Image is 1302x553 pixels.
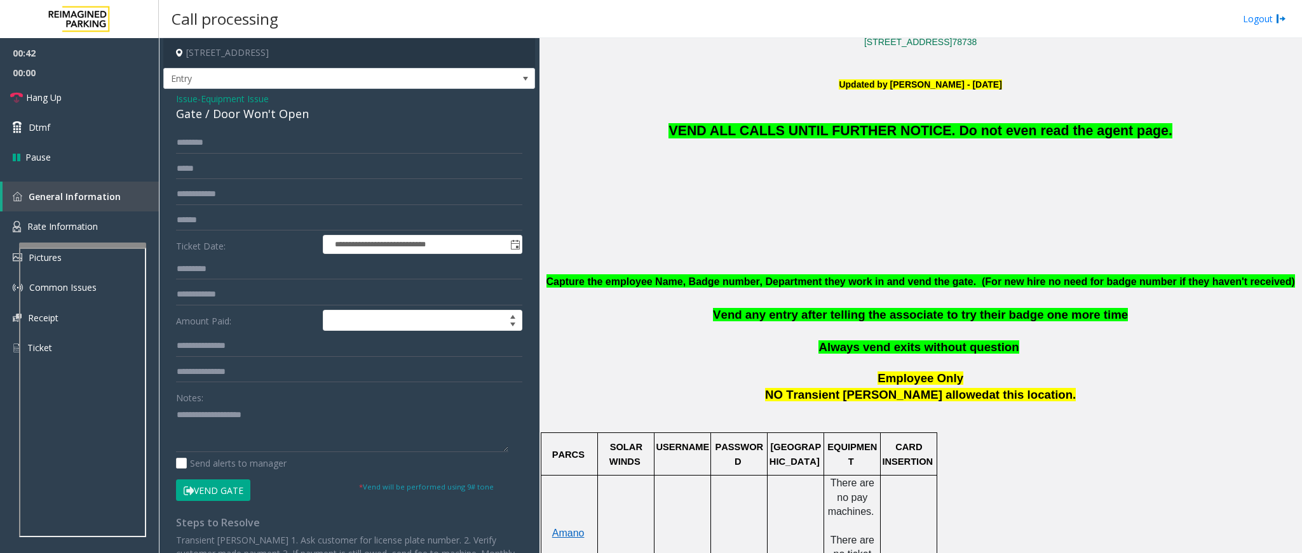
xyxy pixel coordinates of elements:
[25,150,51,164] span: Pause
[13,221,21,232] img: 'icon'
[504,321,522,331] span: Decrease value
[827,442,877,466] span: EQUIPMENT
[176,517,522,529] h4: Steps to Resolve
[13,253,22,262] img: 'icon'
[176,92,198,105] span: Issue
[552,528,585,538] span: Amano
[878,371,963,385] span: Employee Only
[173,235,320,254] label: Ticket Date:
[13,314,22,322] img: 'icon'
[989,388,1076,401] span: at this location.
[13,192,22,201] img: 'icon'
[173,310,320,331] label: Amount Paid:
[176,456,287,470] label: Send alerts to manager
[29,121,50,134] span: Dtmf
[546,276,1295,287] span: Capture the employee Name, Badge number, Department they work in and vend the gate. (For new hire...
[839,79,1001,90] font: Updated by [PERSON_NAME] - [DATE]
[359,482,494,491] small: Vend will be performed using 9# tone
[765,388,1076,401] span: NO Transient [PERSON_NAME] allowed
[952,37,977,47] a: 78738
[29,190,121,203] span: General Information
[508,236,522,253] span: Toggle popup
[609,442,645,466] span: SOLAR WINDS
[201,92,269,105] span: Equipment Issue
[828,477,878,517] span: There are no pay machines.
[818,340,1019,354] span: Always vend exits without question
[552,450,585,460] span: PARCS
[13,283,23,293] img: 'icon'
[668,123,1172,138] span: VEND ALL CALLS UNTIL FURTHER NOTICE. Do not even read the agent page.
[882,442,933,466] span: CARD INSERTION
[26,91,62,104] span: Hang Up
[13,342,21,354] img: 'icon'
[27,220,98,232] span: Rate Information
[713,308,1128,321] span: Vend any entry after telling the associate to try their badge one more time
[770,442,821,466] span: [GEOGRAPHIC_DATA]
[1243,12,1286,25] a: Logout
[504,310,522,321] span: Increase value
[656,442,709,452] span: USERNAME
[176,387,203,404] label: Notes:
[715,442,763,466] span: PASSWORD
[163,38,535,68] h4: [STREET_ADDRESS]
[165,3,285,34] h3: Call processing
[176,479,250,501] button: Vend Gate
[552,528,585,538] a: Amano
[1276,12,1286,25] img: logout
[164,69,461,89] span: Entry
[198,93,269,105] span: -
[176,105,522,123] div: Gate / Door Won't Open
[3,182,159,211] a: General Information
[864,37,952,47] a: [STREET_ADDRESS]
